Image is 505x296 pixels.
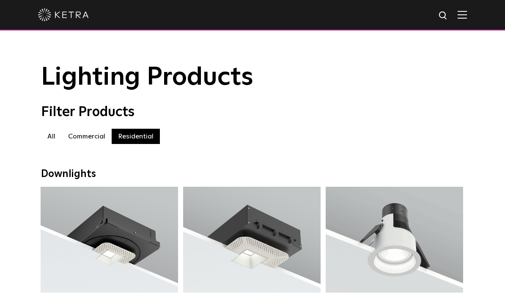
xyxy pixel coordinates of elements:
[438,11,449,21] img: search icon
[458,11,467,19] img: Hamburger%20Nav.svg
[41,65,253,90] span: Lighting Products
[112,129,160,144] label: Residential
[41,168,464,180] div: Downlights
[38,8,89,21] img: ketra-logo-2019-white
[41,129,62,144] label: All
[62,129,112,144] label: Commercial
[41,104,464,120] div: Filter Products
